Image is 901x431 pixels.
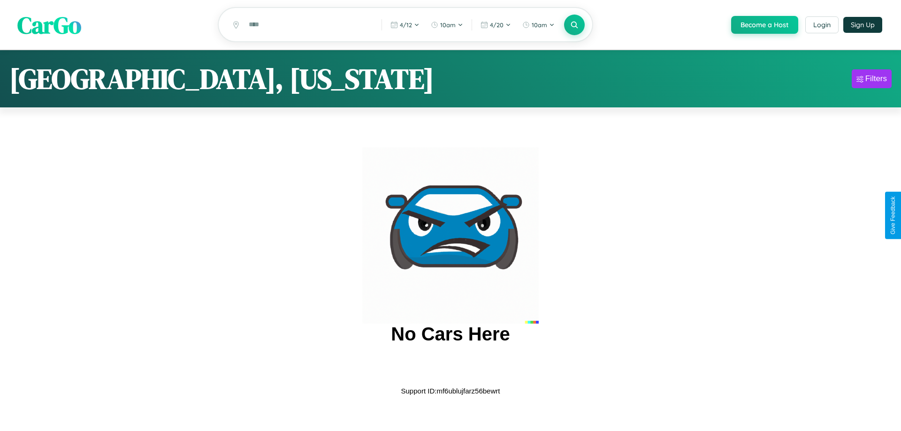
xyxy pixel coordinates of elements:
p: Support ID: mf6ublujfarz56bewrt [401,385,500,397]
button: Become a Host [731,16,798,34]
button: 10am [426,17,468,32]
button: Sign Up [843,17,882,33]
button: 4/12 [386,17,424,32]
button: Login [805,16,839,33]
h2: No Cars Here [391,324,510,345]
div: Give Feedback [890,197,896,234]
span: 10am [532,21,547,29]
img: car [362,147,539,324]
button: 10am [518,17,559,32]
span: 4 / 12 [400,21,412,29]
button: Filters [852,69,892,88]
span: 10am [440,21,456,29]
button: 4/20 [476,17,516,32]
span: CarGo [17,8,81,41]
div: Filters [865,74,887,83]
h1: [GEOGRAPHIC_DATA], [US_STATE] [9,60,434,98]
span: 4 / 20 [490,21,504,29]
